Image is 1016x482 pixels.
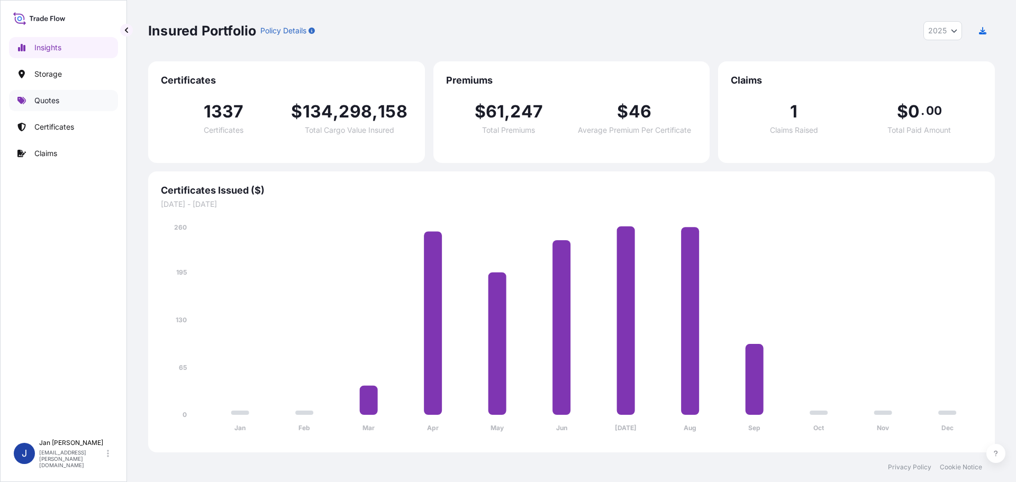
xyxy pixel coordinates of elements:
[926,106,942,115] span: 00
[491,424,504,432] tspan: May
[9,37,118,58] a: Insights
[183,411,187,419] tspan: 0
[475,103,486,120] span: $
[510,103,543,120] span: 247
[303,103,333,120] span: 134
[339,103,372,120] span: 298
[556,424,567,432] tspan: Jun
[161,184,982,197] span: Certificates Issued ($)
[790,103,797,120] span: 1
[161,199,982,210] span: [DATE] - [DATE]
[748,424,760,432] tspan: Sep
[161,74,412,87] span: Certificates
[940,463,982,471] a: Cookie Notice
[204,126,243,134] span: Certificates
[615,424,637,432] tspan: [DATE]
[504,103,510,120] span: ,
[34,95,59,106] p: Quotes
[941,424,954,432] tspan: Dec
[888,463,931,471] a: Privacy Policy
[887,126,951,134] span: Total Paid Amount
[9,143,118,164] a: Claims
[908,103,920,120] span: 0
[176,268,187,276] tspan: 195
[34,42,61,53] p: Insights
[372,103,378,120] span: ,
[482,126,535,134] span: Total Premiums
[446,74,697,87] span: Premiums
[291,103,302,120] span: $
[179,363,187,371] tspan: 65
[333,103,339,120] span: ,
[813,424,824,432] tspan: Oct
[39,439,105,447] p: Jan [PERSON_NAME]
[234,424,246,432] tspan: Jan
[204,103,244,120] span: 1337
[877,424,890,432] tspan: Nov
[921,106,924,115] span: .
[897,103,908,120] span: $
[9,63,118,85] a: Storage
[928,25,947,36] span: 2025
[427,424,439,432] tspan: Apr
[34,122,74,132] p: Certificates
[305,126,394,134] span: Total Cargo Value Insured
[378,103,407,120] span: 158
[9,90,118,111] a: Quotes
[578,126,691,134] span: Average Premium Per Certificate
[174,223,187,231] tspan: 260
[148,22,256,39] p: Insured Portfolio
[260,25,306,36] p: Policy Details
[770,126,818,134] span: Claims Raised
[923,21,962,40] button: Year Selector
[176,316,187,324] tspan: 130
[298,424,310,432] tspan: Feb
[34,69,62,79] p: Storage
[9,116,118,138] a: Certificates
[39,449,105,468] p: [EMAIL_ADDRESS][PERSON_NAME][DOMAIN_NAME]
[34,148,57,159] p: Claims
[629,103,651,120] span: 46
[362,424,375,432] tspan: Mar
[617,103,628,120] span: $
[731,74,982,87] span: Claims
[684,424,696,432] tspan: Aug
[22,448,27,459] span: J
[486,103,504,120] span: 61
